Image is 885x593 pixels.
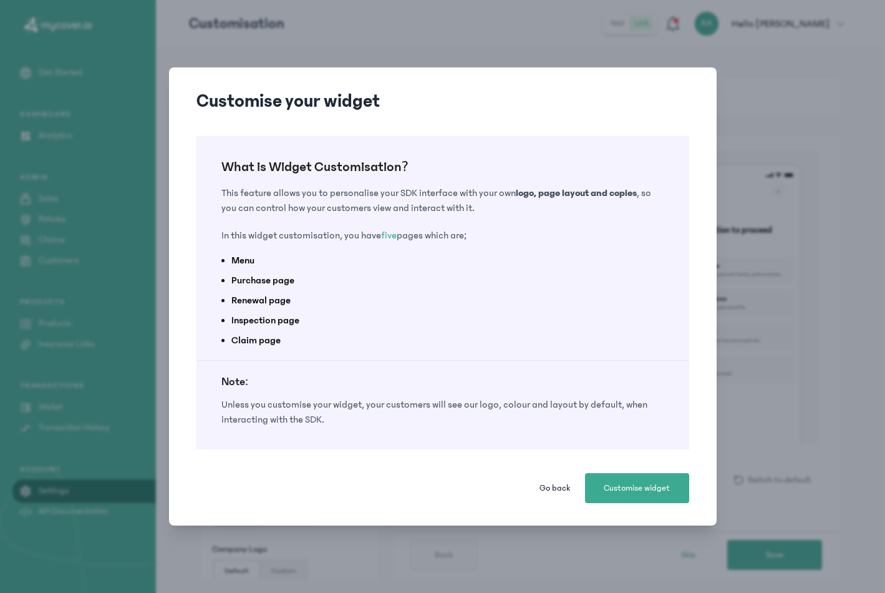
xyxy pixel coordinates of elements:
[221,159,664,176] h2: What is Widget Customisation?
[231,253,654,268] li: Menu
[231,293,654,308] li: Renewal page
[585,473,689,503] button: Customise widget
[196,90,689,112] h3: Customise your widget
[539,482,570,494] span: Go back
[231,313,654,328] li: Inspection page
[516,187,637,198] b: logo, page layout and copies
[221,185,664,215] p: This feature allows you to personalise your SDK interface with your own , so you can control how ...
[231,273,654,288] li: Purchase page
[221,373,664,391] h5: Note:
[221,397,664,427] p: Unless you customise your widget, your customers will see our logo, colour and layout by default,...
[381,230,397,241] span: five
[231,333,654,348] li: Claim page
[221,228,664,243] p: In this widget customisation, you have pages which are;
[530,473,580,503] button: Go back
[604,482,670,494] span: Customise widget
